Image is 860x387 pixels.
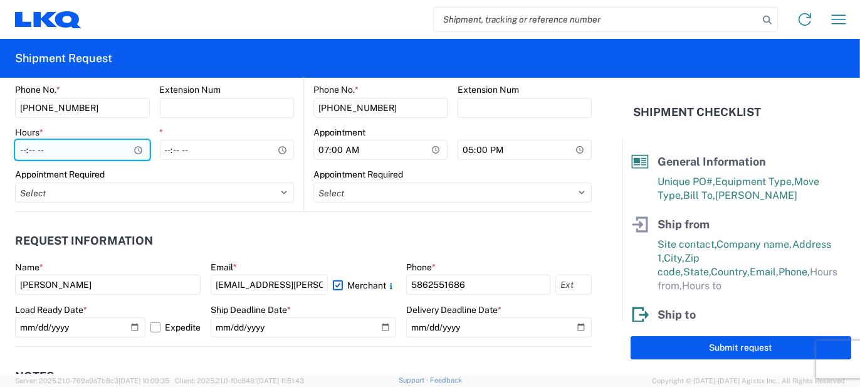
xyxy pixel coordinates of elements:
span: Country, [711,266,750,278]
span: Email, [750,266,779,278]
label: Merchant [333,275,396,295]
input: Shipment, tracking or reference number [434,8,758,31]
span: Ship from [658,218,710,231]
span: Ship to [658,308,696,321]
h2: Request Information [15,235,153,247]
span: Phone, [779,266,810,278]
span: City, [664,252,684,264]
label: Appointment Required [313,169,403,180]
span: Copyright © [DATE]-[DATE] Agistix Inc., All Rights Reserved [652,375,845,386]
span: Hours to [682,280,721,292]
label: Load Ready Date [15,304,87,315]
span: State, [683,266,711,278]
span: [DATE] 11:51:43 [257,377,304,384]
label: Email [211,262,237,273]
span: Client: 2025.21.0-f0c8481 [175,377,304,384]
label: Phone No. [313,84,359,95]
span: Unique PO#, [658,176,715,188]
span: Site contact, [658,238,716,250]
label: Delivery Deadline Date [406,304,501,315]
a: Support [399,376,430,384]
span: General Information [658,155,766,168]
label: Phone [406,262,436,273]
label: Phone No. [15,84,60,95]
a: Feedback [430,376,462,384]
h2: Shipment Checklist [633,105,761,120]
h2: Notes [15,370,54,383]
label: Hours [15,127,43,138]
span: Server: 2025.21.0-769a9a7b8c3 [15,377,169,384]
label: Extension Num [160,84,221,95]
span: Bill To, [683,189,715,201]
span: [PERSON_NAME] [715,189,797,201]
label: Extension Num [458,84,519,95]
label: Name [15,262,43,273]
label: Expedite [150,317,201,337]
span: Equipment Type, [715,176,794,188]
label: Appointment Required [15,169,105,180]
span: [DATE] 10:09:35 [118,377,169,384]
span: Company name, [716,238,792,250]
button: Submit request [631,336,851,359]
input: Ext [555,275,592,295]
label: Ship Deadline Date [211,304,291,315]
label: Appointment [313,127,365,138]
h2: Shipment Request [15,51,112,66]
